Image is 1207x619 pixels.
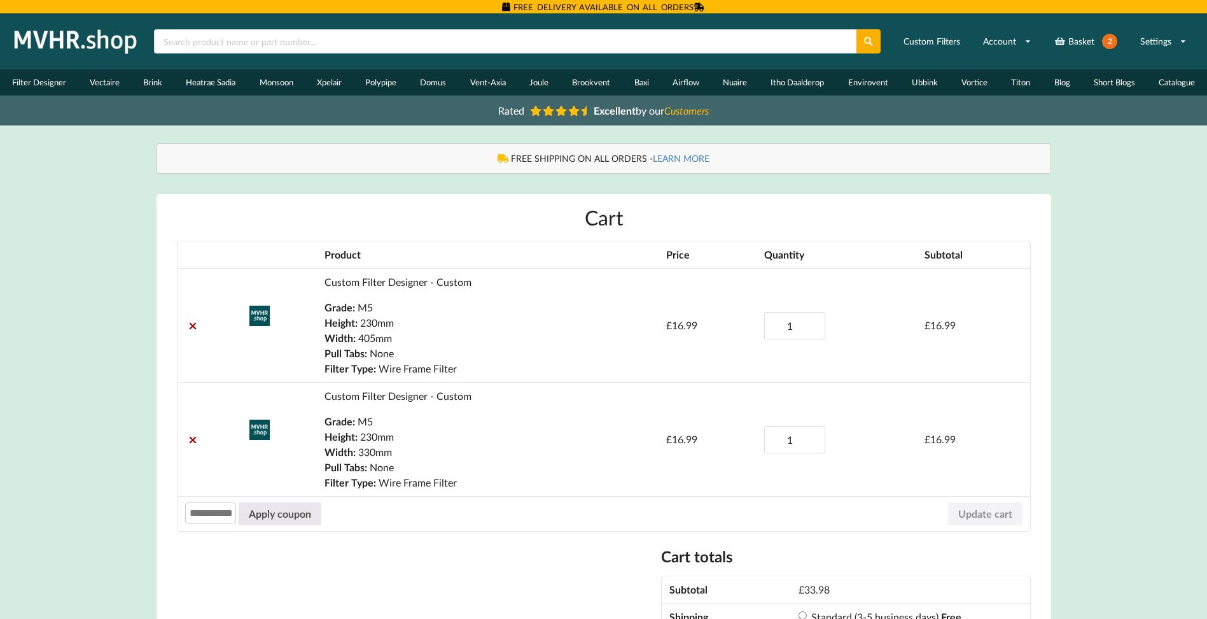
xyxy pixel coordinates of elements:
a: Ubbink [900,69,949,96]
th: Subtotal [662,576,790,603]
bdi: 33.98 [799,583,830,595]
a: Titon [1000,69,1042,96]
a: Blog [1042,69,1082,96]
a: Baxi [622,69,660,96]
p: None [324,460,651,475]
img: mvhr.shop.png [9,25,143,57]
img: Custom Filter Designer - Custom [249,306,270,326]
a: Remove Custom Filter Designer - Custom from cart [185,318,200,333]
span: £ [924,319,930,331]
dt: Width: [324,331,356,346]
i: Customers [664,104,709,117]
h2: Cart totals [661,547,1030,567]
a: Brookvent [561,69,622,96]
bdi: 16.99 [666,433,697,445]
p: 405mm [324,331,651,346]
p: 230mm [324,429,651,445]
bdi: 16.99 [924,433,956,445]
a: Vectaire [78,69,131,96]
p: Wire Frame Filter [324,361,651,376]
a: Vortice [950,69,1000,96]
th: Subtotal [917,241,1029,268]
a: Remove Custom Filter Designer - Custom from cart [185,432,200,447]
span: £ [666,319,672,331]
a: Brink [132,69,174,96]
dt: Pull Tabs: [324,460,367,475]
dt: Grade: [324,300,355,315]
a: Short Blogs [1082,69,1147,96]
dt: Filter Type: [324,475,376,490]
img: Custom Filter Designer - Custom [249,420,270,440]
a: Domus [408,69,458,96]
h1: Cart [177,204,1031,231]
a: Joule [517,69,560,96]
input: Product quantity [764,312,825,339]
a: Itho Daalderop [759,69,836,96]
a: Nuaire [711,69,758,96]
span: 2 [1102,34,1117,49]
dt: Filter Type: [324,361,376,376]
th: Price [659,241,757,268]
bdi: 16.99 [924,319,956,331]
p: M5 [324,300,651,315]
span: £ [799,583,804,595]
p: Wire Frame Filter [324,475,651,490]
span: Rated [498,104,524,117]
a: Airflow [660,69,711,96]
dt: Grade: [324,414,355,429]
a: Custom Filters [895,30,968,53]
p: None [324,346,651,361]
p: 330mm [324,445,651,460]
td: Custom Filter Designer - Custom [317,268,659,382]
p: M5 [324,414,651,429]
dt: Width: [324,445,356,460]
span: £ [666,433,672,445]
th: Product [317,241,659,268]
input: Product quantity [764,426,825,453]
a: Basket2 [1046,27,1126,56]
th: Quantity [757,241,917,268]
dt: Pull Tabs: [324,346,367,361]
span: £ [924,433,930,445]
bdi: 16.99 [666,319,697,331]
button: Apply coupon [239,502,321,525]
a: Polypipe [354,69,408,96]
a: Settings [1132,30,1195,53]
a: Xpelair [305,69,353,96]
dt: Height: [324,315,358,331]
a: Envirovent [836,69,900,96]
a: LEARN MORE [653,153,709,164]
td: Custom Filter Designer - Custom [317,382,659,496]
a: Rated Excellentby ourCustomers [489,100,718,121]
b: Excellent [594,104,636,117]
dt: Height: [324,429,358,445]
a: Account [975,30,1040,53]
div: FREE SHIPPING ON ALL ORDERS - [170,152,1038,165]
a: Heatrae Sadia [174,69,248,96]
button: Update cart [948,502,1022,525]
p: 230mm [324,315,651,331]
a: Catalogue [1147,69,1207,96]
span: by our [594,104,709,117]
a: Monsoon [248,69,305,96]
a: Vent-Axia [458,69,517,96]
input: Search product name or part number... [154,29,856,53]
